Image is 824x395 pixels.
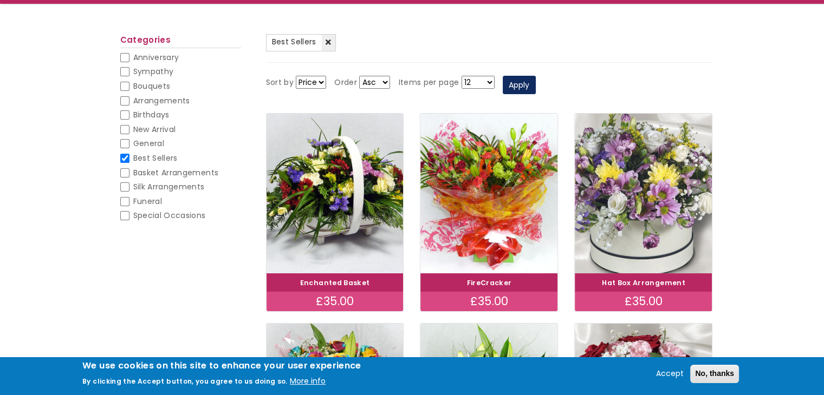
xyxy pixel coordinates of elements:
[690,365,739,383] button: No, thanks
[133,181,205,192] span: Silk Arrangements
[133,167,219,178] span: Basket Arrangements
[133,52,179,63] span: Anniversary
[567,104,721,282] img: Hat Box Arrangement
[82,360,361,372] h2: We use cookies on this site to enhance your user experience
[266,34,336,51] a: Best Sellers
[120,35,241,48] h2: Categories
[420,292,557,311] div: £35.00
[133,81,171,91] span: Bouquets
[467,278,512,287] a: FireCracker
[133,66,174,77] span: Sympathy
[267,114,404,273] img: Enchanted Basket
[300,278,370,287] a: Enchanted Basket
[575,292,712,311] div: £35.00
[82,377,288,386] p: By clicking the Accept button, you agree to us doing so.
[133,124,176,135] span: New Arrival
[133,109,170,120] span: Birthdays
[267,292,404,311] div: £35.00
[266,76,294,89] label: Sort by
[420,114,557,273] img: FireCracker
[398,76,459,89] label: Items per page
[133,196,162,207] span: Funeral
[133,138,164,149] span: General
[133,210,206,221] span: Special Occasions
[602,278,685,287] a: Hat Box Arrangement
[272,36,316,47] span: Best Sellers
[503,76,536,94] button: Apply
[133,95,190,106] span: Arrangements
[133,153,178,163] span: Best Sellers
[652,367,688,380] button: Accept
[334,76,357,89] label: Order
[290,375,326,388] button: More info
